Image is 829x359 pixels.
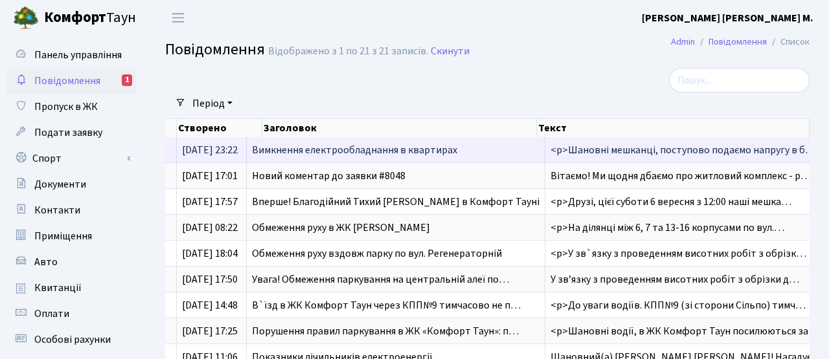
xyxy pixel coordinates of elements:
span: [DATE] 17:57 [182,195,238,209]
span: Повідомлення [165,38,265,61]
a: Період [187,92,238,114]
b: [PERSON_NAME] [PERSON_NAME] М. [642,11,813,25]
div: 1 [122,74,132,86]
img: logo.png [13,5,39,31]
span: <p>Друзі, цієї суботи 6 вересня з 12:00 наші мешка… [551,195,791,209]
span: Вимкнення електрообладнання в квартирах [252,143,457,157]
span: Панель управління [34,48,122,62]
span: [DATE] 08:22 [182,221,238,235]
a: Пропуск в ЖК [6,94,136,120]
th: Текст [537,119,810,137]
a: Скинути [431,45,470,58]
span: Новий коментар до заявки #8048 [252,169,405,183]
a: Авто [6,249,136,275]
span: Подати заявку [34,125,102,140]
a: Контакти [6,197,136,223]
a: Оплати [6,301,136,327]
a: Повідомлення1 [6,68,136,94]
span: <p>Шановні водії, в ЖК Комфорт Таун посилюються за… [551,324,819,338]
a: Особові рахунки [6,327,136,353]
span: Особові рахунки [34,332,111,347]
span: Обмеження руху вздовж парку по вул. Регенераторній [252,246,502,261]
span: <p>У зв`язку з проведенням висотних робіт з обрізк… [551,246,806,261]
span: Документи [34,177,86,191]
a: Admin [671,35,695,49]
span: Оплати [34,307,69,321]
th: Заголовок [262,119,537,137]
input: Пошук... [669,68,810,92]
span: Увага! Обмеження паркування на центральній алеї по… [252,272,509,287]
span: [DATE] 14:48 [182,298,238,312]
span: [DATE] 17:25 [182,324,238,338]
span: Квитанції [34,281,82,295]
a: Панель управління [6,42,136,68]
span: <p>Шановні мешканці, поступово подаємо напругу в б… [551,143,815,157]
a: Повідомлення [709,35,767,49]
span: Таун [44,7,136,29]
span: <p>На ділянці між 6, 7 та 13-16 корпусами по вул.… [551,221,784,235]
span: [DATE] 18:04 [182,246,238,261]
a: Подати заявку [6,120,136,146]
span: <p>До уваги водіїв. КПП№9 (зі сторони Сільпо) тимч… [551,298,806,312]
span: Контакти [34,203,80,217]
nav: breadcrumb [652,28,829,56]
a: Документи [6,171,136,197]
span: Вітаємо! Ми щодня дбаємо про житловий комплекс - р… [551,169,811,183]
span: Авто [34,255,58,269]
button: Переключити навігацію [162,7,194,28]
span: Пропуск в ЖК [34,100,98,114]
span: У звʼязку з проведенням висотних робіт з обрізки д… [551,272,799,287]
span: [DATE] 17:50 [182,272,238,287]
span: В`їзд в ЖК Комфорт Таун через КПП№9 тимчасово не п… [252,298,521,312]
a: [PERSON_NAME] [PERSON_NAME] М. [642,10,813,26]
span: [DATE] 23:22 [182,143,238,157]
th: Створено [177,119,262,137]
a: Квитанції [6,275,136,301]
a: Приміщення [6,223,136,249]
span: Вперше! Благодійний Тихий [PERSON_NAME] в Комфорт Тауні [252,195,539,209]
a: Спорт [6,146,136,171]
span: [DATE] 17:01 [182,169,238,183]
div: Відображено з 1 по 21 з 21 записів. [268,45,428,58]
li: Список [767,35,810,49]
span: Приміщення [34,229,92,243]
span: Повідомлення [34,74,100,88]
span: Обмеження руху в ЖК [PERSON_NAME] [252,221,430,235]
span: Порушення правил паркування в ЖК «Комфорт Таун»: п… [252,324,519,338]
b: Комфорт [44,7,106,28]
